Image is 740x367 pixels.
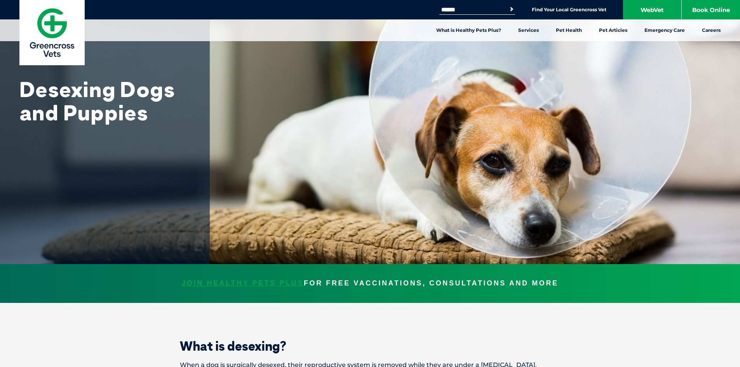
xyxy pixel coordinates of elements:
[590,19,636,41] a: Pet Articles
[547,19,590,41] a: Pet Health
[510,19,547,41] a: Services
[693,19,729,41] a: Careers
[428,19,510,41] a: What is Healthy Pets Plus?
[508,5,515,13] button: Search
[636,19,693,41] a: Emergency Care
[8,278,732,289] p: FOR FREE VACCINATIONS, CONSULTATIONS AND MORE
[532,7,606,13] a: Find Your Local Greencross Vet
[19,78,190,124] h1: Desexing Dogs and Puppies
[180,340,561,352] h2: What is desexing?
[181,278,304,289] span: JOIN HEALTHY PETS PLUS
[181,279,304,287] a: JOIN HEALTHY PETS PLUS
